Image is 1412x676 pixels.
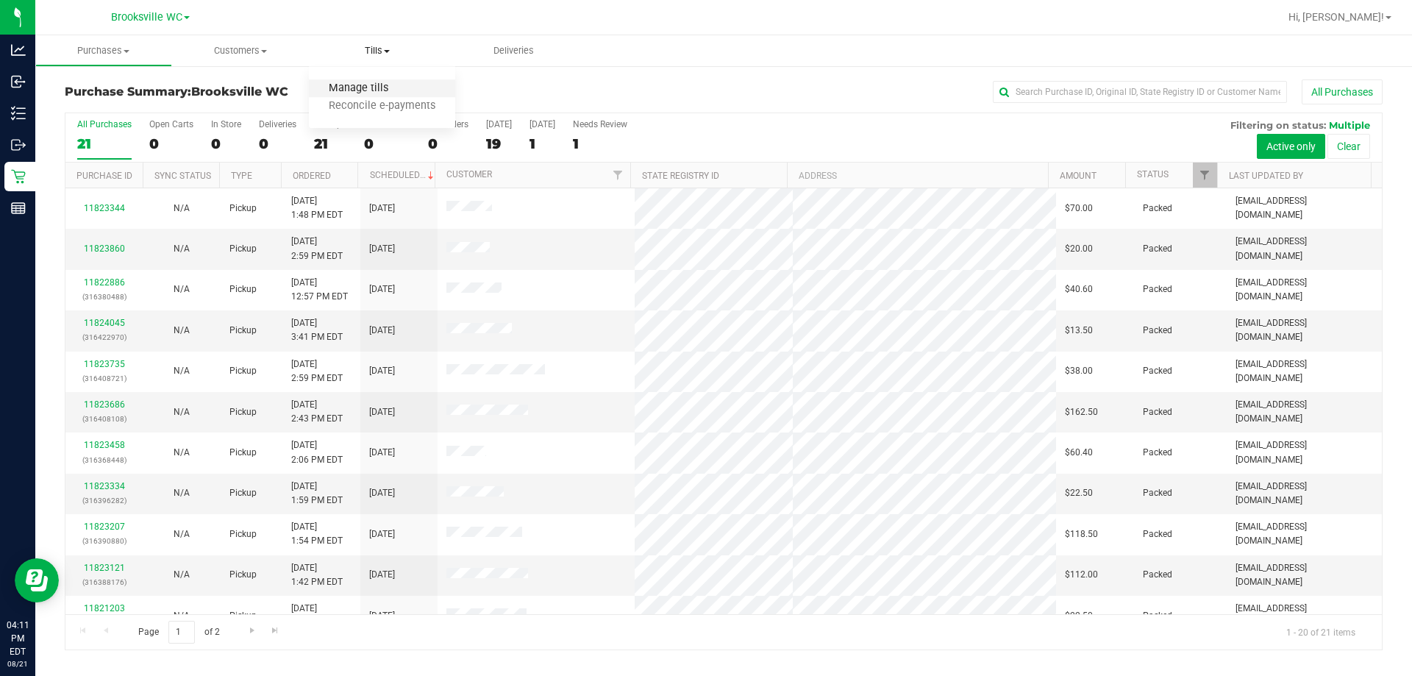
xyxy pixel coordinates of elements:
span: Packed [1143,364,1172,378]
a: Status [1137,169,1169,179]
a: 11823860 [84,243,125,254]
span: Purchases [36,44,171,57]
span: [DATE] 2:43 PM EDT [291,398,343,426]
span: [DATE] 8:15 AM EDT [291,602,343,630]
span: $112.00 [1065,568,1098,582]
inline-svg: Inbound [11,74,26,89]
span: $162.50 [1065,405,1098,419]
p: (316388176) [74,575,134,589]
span: [DATE] 1:54 PM EDT [291,520,343,548]
th: Address [787,163,1048,188]
span: Hi, [PERSON_NAME]! [1288,11,1384,23]
span: Pickup [229,202,257,216]
div: 21 [314,135,346,152]
a: 11821203 [84,603,125,613]
span: [DATE] [369,202,395,216]
span: [EMAIL_ADDRESS][DOMAIN_NAME] [1235,357,1373,385]
span: Multiple [1329,119,1370,131]
span: [EMAIL_ADDRESS][DOMAIN_NAME] [1235,235,1373,263]
a: Deliveries [446,35,582,66]
span: Deliveries [474,44,554,57]
span: Packed [1143,527,1172,541]
span: $60.40 [1065,446,1093,460]
a: 11822886 [84,277,125,288]
a: 11823121 [84,563,125,573]
p: (316408721) [74,371,134,385]
div: Open Carts [149,119,193,129]
span: Brooksville WC [111,11,182,24]
span: Not Applicable [174,366,190,376]
span: Not Applicable [174,243,190,254]
a: Filter [606,163,630,188]
a: 11823458 [84,440,125,450]
a: 11824045 [84,318,125,328]
span: Pickup [229,446,257,460]
span: Packed [1143,568,1172,582]
span: Pickup [229,282,257,296]
span: 1 - 20 of 21 items [1274,621,1367,643]
inline-svg: Retail [11,169,26,184]
div: 21 [77,135,132,152]
span: $22.50 [1065,486,1093,500]
p: (316396282) [74,494,134,508]
a: Type [231,171,252,181]
a: Go to the next page [241,621,263,641]
a: Customers [172,35,309,66]
span: Not Applicable [174,203,190,213]
span: [DATE] [369,242,395,256]
span: [DATE] 2:59 PM EDT [291,235,343,263]
span: [EMAIL_ADDRESS][DOMAIN_NAME] [1235,480,1373,508]
span: Pickup [229,242,257,256]
inline-svg: Outbound [11,138,26,152]
span: Packed [1143,242,1172,256]
p: 04:11 PM EDT [7,619,29,658]
h3: Purchase Summary: [65,85,504,99]
button: N/A [174,405,190,419]
span: [EMAIL_ADDRESS][DOMAIN_NAME] [1235,602,1373,630]
span: [DATE] [369,405,395,419]
div: 0 [211,135,241,152]
span: Pickup [229,364,257,378]
span: Packed [1143,446,1172,460]
span: [DATE] 12:57 PM EDT [291,276,348,304]
a: Ordered [293,171,331,181]
inline-svg: Reports [11,201,26,216]
span: $22.50 [1065,609,1093,623]
p: (316368448) [74,453,134,467]
span: Pickup [229,324,257,338]
button: Clear [1327,134,1370,159]
span: Brooksville WC [191,85,288,99]
button: N/A [174,364,190,378]
span: [DATE] [369,609,395,623]
span: Packed [1143,405,1172,419]
a: 11823207 [84,522,125,532]
span: [DATE] [369,568,395,582]
div: 1 [529,135,555,152]
p: 08/21 [7,658,29,669]
span: $20.00 [1065,242,1093,256]
button: N/A [174,282,190,296]
span: Packed [1143,324,1172,338]
span: Customers [173,44,308,57]
span: Pickup [229,568,257,582]
span: $13.50 [1065,324,1093,338]
a: Filter [1193,163,1217,188]
span: [EMAIL_ADDRESS][DOMAIN_NAME] [1235,276,1373,304]
a: Sync Status [154,171,211,181]
span: [DATE] [369,364,395,378]
a: Amount [1060,171,1097,181]
span: Not Applicable [174,447,190,458]
span: $118.50 [1065,527,1098,541]
a: Scheduled [370,170,437,180]
span: [EMAIL_ADDRESS][DOMAIN_NAME] [1235,438,1373,466]
div: 0 [364,135,410,152]
span: [EMAIL_ADDRESS][DOMAIN_NAME] [1235,316,1373,344]
a: Customer [446,169,492,179]
a: 11823334 [84,481,125,491]
span: Packed [1143,282,1172,296]
span: Packed [1143,202,1172,216]
span: Pickup [229,486,257,500]
span: [EMAIL_ADDRESS][DOMAIN_NAME] [1235,194,1373,222]
span: Pickup [229,609,257,623]
span: Not Applicable [174,488,190,498]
